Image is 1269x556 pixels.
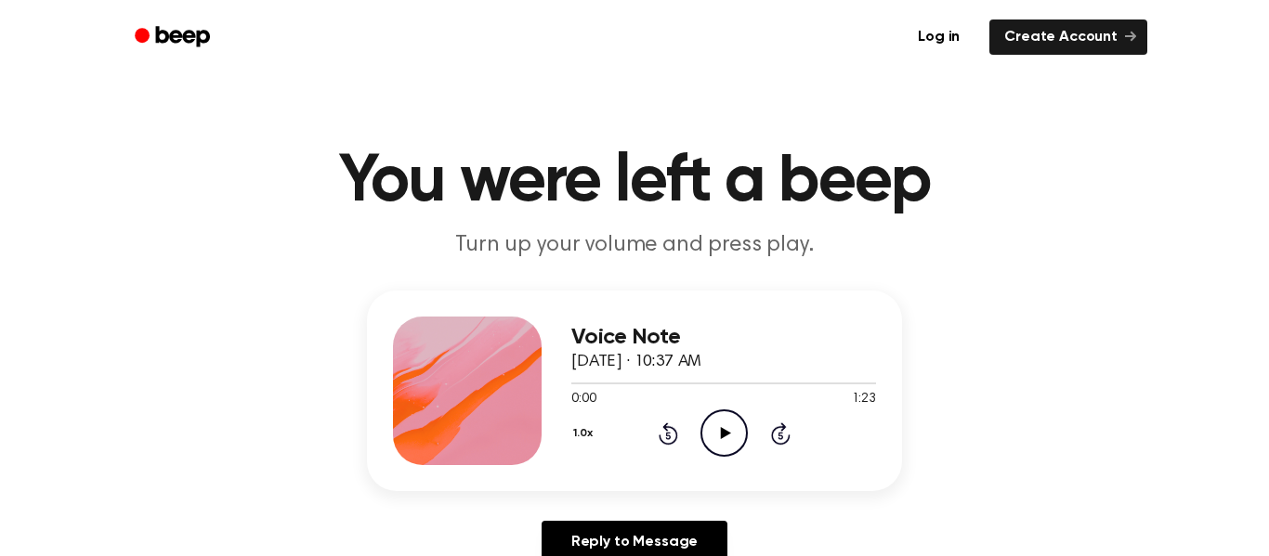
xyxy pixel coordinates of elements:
span: 1:23 [852,390,876,409]
h3: Voice Note [571,325,876,350]
h1: You were left a beep [159,149,1110,215]
a: Create Account [989,19,1147,55]
a: Log in [899,16,978,58]
button: 1.0x [571,418,599,449]
span: 0:00 [571,390,595,409]
a: Beep [122,19,227,56]
p: Turn up your volume and press play. [278,230,991,261]
span: [DATE] · 10:37 AM [571,354,701,370]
